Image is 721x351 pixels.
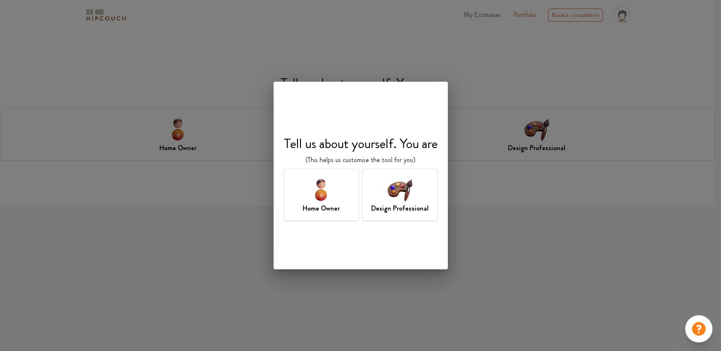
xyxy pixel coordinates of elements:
img: designer-icon [386,176,414,203]
p: (This helps us customise the tool for you) [306,155,415,165]
img: home-owner-icon [307,176,335,203]
h7: Design Professional [371,203,429,214]
h7: Home Owner [303,203,340,214]
h4: Tell us about yourself. You are [284,135,438,151]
